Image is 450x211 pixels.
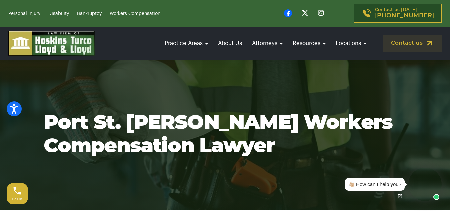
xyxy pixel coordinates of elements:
a: Open chat [393,189,407,203]
img: logo [8,31,95,56]
a: Contact us [DATE][PHONE_NUMBER] [354,4,442,23]
a: Disability [48,11,69,16]
div: 👋🏼 How can I help you? [348,181,401,188]
p: Contact us [DATE] [375,8,434,19]
h1: Port St. [PERSON_NAME] Workers Compensation Lawyer [44,111,407,158]
a: Locations [332,34,370,53]
a: Bankruptcy [77,11,102,16]
a: Practice Areas [161,34,211,53]
a: Contact us [383,35,442,52]
a: Personal Injury [8,11,40,16]
a: Attorneys [249,34,286,53]
span: Call us [12,197,23,201]
a: Workers Compensation [110,11,160,16]
a: Resources [289,34,329,53]
span: [PHONE_NUMBER] [375,12,434,19]
a: About Us [215,34,245,53]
